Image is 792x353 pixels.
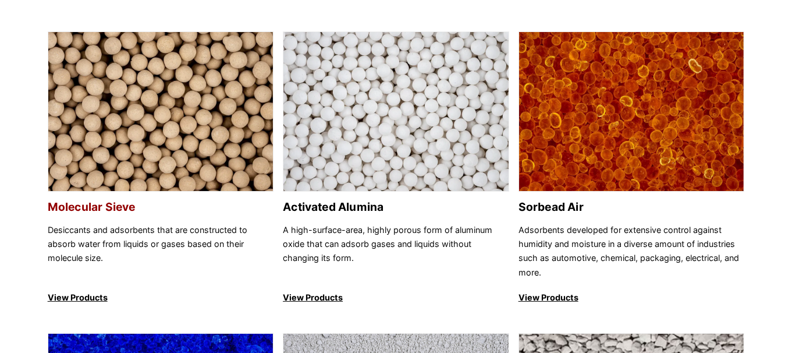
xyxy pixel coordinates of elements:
[518,200,745,214] h2: Sorbead Air
[48,32,274,192] img: Molecular Sieve
[283,32,509,192] img: Activated Alumina
[283,31,509,305] a: Activated Alumina Activated Alumina A high-surface-area, highly porous form of aluminum oxide tha...
[518,223,745,280] p: Adsorbents developed for extensive control against humidity and moisture in a diverse amount of i...
[48,223,274,280] p: Desiccants and adsorbents that are constructed to absorb water from liquids or gases based on the...
[283,223,509,280] p: A high-surface-area, highly porous form of aluminum oxide that can adsorb gases and liquids witho...
[518,31,745,305] a: Sorbead Air Sorbead Air Adsorbents developed for extensive control against humidity and moisture ...
[518,291,745,305] p: View Products
[283,291,509,305] p: View Products
[48,291,274,305] p: View Products
[519,32,744,192] img: Sorbead Air
[48,31,274,305] a: Molecular Sieve Molecular Sieve Desiccants and adsorbents that are constructed to absorb water fr...
[283,200,509,214] h2: Activated Alumina
[48,200,274,214] h2: Molecular Sieve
